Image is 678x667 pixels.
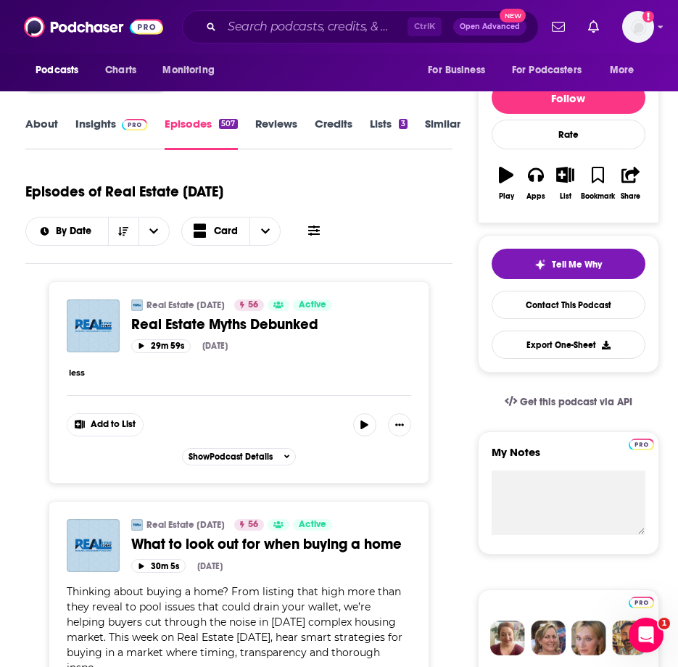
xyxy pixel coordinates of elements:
[500,9,526,22] span: New
[534,259,546,270] img: tell me why sparkle
[492,157,521,210] button: Play
[56,226,96,236] span: By Date
[146,519,225,531] a: Real Estate [DATE]
[26,226,108,236] button: open menu
[96,57,145,84] a: Charts
[582,14,605,39] a: Show notifications dropdown
[629,594,654,608] a: Pro website
[131,315,318,333] span: Real Estate Myths Debunked
[131,519,143,531] img: Real Estate Today
[131,559,186,573] button: 30m 5s
[622,11,654,43] button: Show profile menu
[248,518,258,532] span: 56
[616,157,645,210] button: Share
[629,618,663,652] iframe: Intercom live chat
[503,57,603,84] button: open menu
[560,192,571,201] div: List
[25,117,58,150] a: About
[202,341,228,351] div: [DATE]
[453,18,526,36] button: Open AdvancedNew
[299,298,326,312] span: Active
[25,183,223,201] h1: Episodes of Real Estate [DATE]
[370,117,408,150] a: Lists3
[36,60,78,80] span: Podcasts
[629,439,654,450] img: Podchaser Pro
[490,621,525,655] img: Sydney Profile
[499,192,514,201] div: Play
[492,82,645,114] button: Follow
[197,561,223,571] div: [DATE]
[550,157,580,210] button: List
[162,60,214,80] span: Monitoring
[75,117,147,150] a: InsightsPodchaser Pro
[299,518,326,532] span: Active
[214,226,238,236] span: Card
[642,11,654,22] svg: Add a profile image
[182,448,297,465] button: ShowPodcast Details
[520,396,632,408] span: Get this podcast via API
[622,11,654,43] span: Logged in as rpearson
[581,192,615,201] div: Bookmark
[399,119,408,129] div: 3
[571,621,606,655] img: Jules Profile
[621,192,640,201] div: Share
[105,60,136,80] span: Charts
[552,259,602,270] span: Tell Me Why
[526,192,545,201] div: Apps
[629,597,654,608] img: Podchaser Pro
[131,339,191,353] button: 29m 59s
[492,291,645,319] a: Contact This Podcast
[108,217,139,245] button: Sort Direction
[492,445,645,471] label: My Notes
[425,117,460,150] a: Similar
[418,57,503,84] button: open menu
[580,157,616,210] button: Bookmark
[512,60,582,80] span: For Podcasters
[492,249,645,279] button: tell me why sparkleTell Me Why
[612,621,647,655] img: Jon Profile
[492,120,645,149] div: Rate
[428,60,485,80] span: For Business
[182,10,539,43] div: Search podcasts, credits, & more...
[293,519,332,531] a: Active
[315,117,352,150] a: Credits
[67,299,120,352] img: Real Estate Myths Debunked
[521,157,551,210] button: Apps
[222,15,408,38] input: Search podcasts, credits, & more...
[219,119,237,129] div: 507
[181,217,281,246] button: Choose View
[189,452,273,462] span: Show Podcast Details
[69,367,85,379] button: less
[131,535,402,553] span: What to look out for when buying a home
[388,413,411,436] button: Show More Button
[658,618,670,629] span: 1
[629,436,654,450] a: Pro website
[610,60,634,80] span: More
[255,117,297,150] a: Reviews
[91,419,136,430] span: Add to List
[546,14,571,39] a: Show notifications dropdown
[293,299,332,311] a: Active
[67,519,120,572] img: What to look out for when buying a home
[622,11,654,43] img: User Profile
[24,13,163,41] img: Podchaser - Follow, Share and Rate Podcasts
[234,299,264,311] a: 56
[25,57,97,84] button: open menu
[25,217,170,246] h2: Choose List sort
[493,384,644,420] a: Get this podcast via API
[131,315,411,333] a: Real Estate Myths Debunked
[67,414,143,436] button: Show More Button
[122,119,147,130] img: Podchaser Pro
[131,535,411,553] a: What to look out for when buying a home
[531,621,566,655] img: Barbara Profile
[131,299,143,311] img: Real Estate Today
[165,117,237,150] a: Episodes507
[139,217,169,245] button: open menu
[146,299,225,311] a: Real Estate [DATE]
[492,331,645,359] button: Export One-Sheet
